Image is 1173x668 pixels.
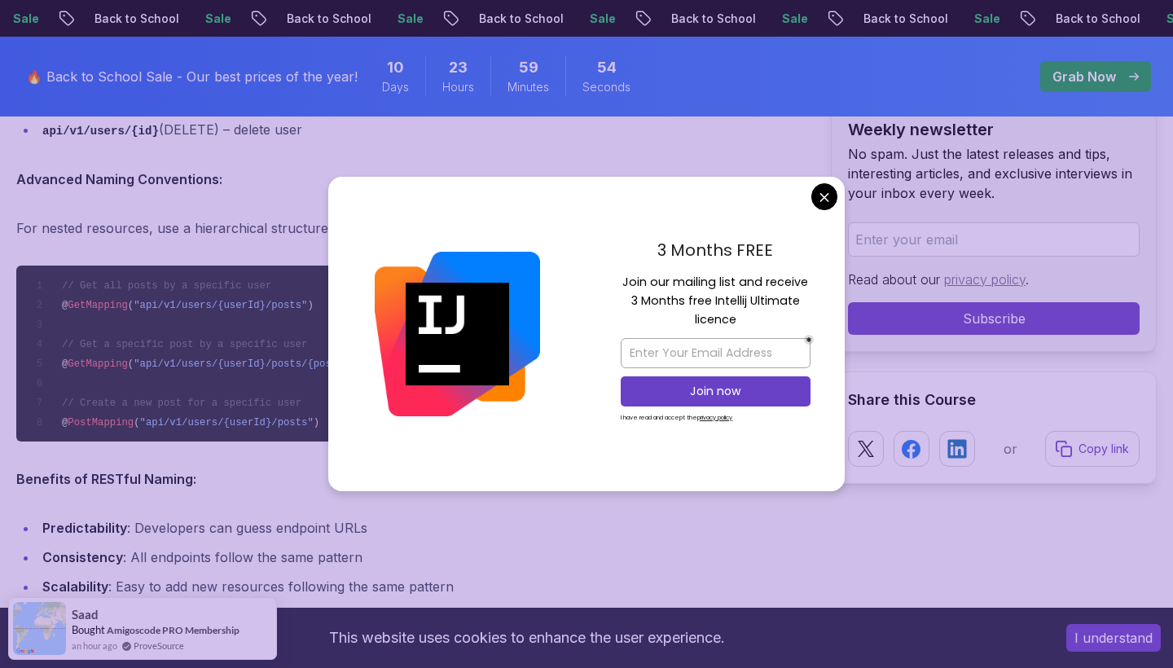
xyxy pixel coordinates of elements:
[1004,439,1017,459] p: or
[62,417,68,428] span: @
[848,270,1140,289] p: Read about our .
[519,56,538,79] span: 59 Minutes
[68,417,134,428] span: PostMapping
[62,358,68,370] span: @
[68,358,128,370] span: GetMapping
[1079,441,1129,457] p: Copy link
[273,11,384,27] p: Back to School
[62,339,307,350] span: // Get a specific post by a specific user
[16,171,222,187] strong: Advanced Naming Conventions:
[576,11,628,27] p: Sale
[848,118,1140,141] h2: Weekly newsletter
[72,639,117,653] span: an hour ago
[107,624,239,636] a: Amigoscode PRO Membership
[16,471,196,487] strong: Benefits of RESTful Naming:
[465,11,576,27] p: Back to School
[42,578,108,595] strong: Scalability
[597,56,617,79] span: 54 Seconds
[848,144,1140,203] p: No spam. Just the latest releases and tips, interesting articles, and exclusive interviews in you...
[42,549,123,565] strong: Consistency
[128,300,134,311] span: (
[848,222,1140,257] input: Enter your email
[134,300,307,311] span: "api/v1/users/{userId}/posts"
[191,11,244,27] p: Sale
[384,11,436,27] p: Sale
[134,639,184,653] a: ProveSource
[128,358,134,370] span: (
[37,575,805,598] li: : Easy to add new resources following the same pattern
[960,11,1013,27] p: Sale
[582,79,630,95] span: Seconds
[81,11,191,27] p: Back to School
[1045,431,1140,467] button: Copy link
[307,300,313,311] span: )
[62,300,68,311] span: @
[848,389,1140,411] h2: Share this Course
[768,11,820,27] p: Sale
[72,623,105,636] span: Bought
[13,602,66,655] img: provesource social proof notification image
[507,79,549,95] span: Minutes
[382,79,409,95] span: Days
[42,520,127,536] strong: Predictability
[62,398,301,409] span: // Create a new post for a specific user
[134,358,361,370] span: "api/v1/users/{userId}/posts/{postId}"
[37,516,805,539] li: : Developers can guess endpoint URLs
[848,302,1140,335] button: Subscribe
[657,11,768,27] p: Back to School
[140,417,314,428] span: "api/v1/users/{userId}/posts"
[37,604,805,627] li: : Self-documenting API structure
[314,417,319,428] span: )
[449,56,468,79] span: 23 Hours
[1042,11,1153,27] p: Back to School
[944,271,1026,288] a: privacy policy
[62,280,271,292] span: // Get all posts by a specific user
[26,67,358,86] p: 🔥 Back to School Sale - Our best prices of the year!
[850,11,960,27] p: Back to School
[16,217,805,240] p: For nested resources, use a hierarchical structure:
[1066,624,1161,652] button: Accept cookies
[387,56,404,79] span: 10 Days
[37,546,805,569] li: : All endpoints follow the same pattern
[442,79,474,95] span: Hours
[72,608,99,622] span: Saad
[42,125,159,138] code: api/v1/users/{id}
[1052,67,1116,86] p: Grab Now
[12,620,1042,656] div: This website uses cookies to enhance the user experience.
[134,417,139,428] span: (
[37,118,805,142] li: (DELETE) – delete user
[68,300,128,311] span: GetMapping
